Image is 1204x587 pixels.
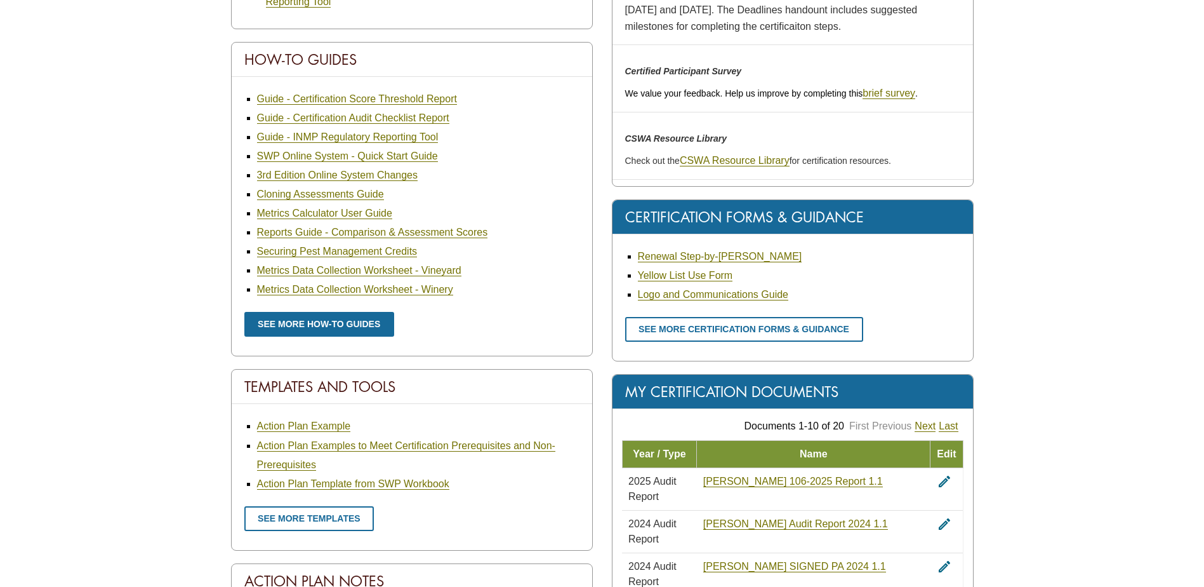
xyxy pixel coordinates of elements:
[863,88,915,99] a: brief survey
[257,265,461,276] a: Metrics Data Collection Worksheet - Vineyard
[937,561,952,572] a: edit
[937,516,952,532] i: edit
[930,440,963,468] td: Edit
[915,421,936,432] a: Next
[680,155,790,166] a: CSWA Resource Library
[703,518,888,530] a: [PERSON_NAME] Audit Report 2024 1.1
[937,559,952,574] i: edit
[257,189,384,200] a: Cloning Assessments Guide
[612,200,973,234] div: Certification Forms & Guidance
[638,289,788,300] a: Logo and Communications Guide
[257,440,555,471] a: Action Plan Examples to Meet Certification Prerequisites and Non-Prerequisites
[703,476,883,487] a: [PERSON_NAME] 106-2025 Report 1.1
[849,421,869,431] a: First
[872,421,911,431] a: Previous
[622,440,697,468] td: Year / Type
[937,476,952,487] a: edit
[638,270,733,281] a: Yellow List Use Form
[257,246,418,257] a: Securing Pest Management Credits
[244,312,394,337] a: See more how-to guides
[257,421,351,432] a: Action Plan Example
[244,506,374,531] a: See more templates
[257,284,453,295] a: Metrics Data Collection Worksheet - Winery
[612,375,973,409] div: My Certification Documents
[257,151,438,162] a: SWP Online System - Quick Start Guide
[628,476,677,502] span: 2025 Audit Report
[625,88,918,98] span: We value your feedback. Help us improve by completing this .
[937,474,952,489] i: edit
[625,133,727,144] em: CSWA Resource Library
[625,317,863,342] a: See more certification forms & guidance
[257,478,449,490] a: Action Plan Template from SWP Workbook
[257,132,439,143] a: Guide - INMP Regulatory Reporting Tool
[232,370,592,404] div: Templates And Tools
[257,112,449,124] a: Guide - Certification Audit Checklist Report
[638,251,802,262] a: Renewal Step-by-[PERSON_NAME]
[625,66,742,76] em: Certified Participant Survey
[257,208,392,219] a: Metrics Calculator User Guide
[257,170,418,181] a: 3rd Edition Online System Changes
[625,156,891,166] span: Check out the for certification resources.
[937,518,952,529] a: edit
[744,421,844,431] span: Documents 1-10 of 20
[232,43,592,77] div: How-To Guides
[257,93,457,105] a: Guide - Certification Score Threshold Report
[703,561,886,572] a: [PERSON_NAME] SIGNED PA 2024 1.1
[697,440,930,468] td: Name
[628,518,677,544] span: 2024 Audit Report
[939,421,958,432] a: Last
[628,561,677,587] span: 2024 Audit Report
[257,227,488,238] a: Reports Guide - Comparison & Assessment Scores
